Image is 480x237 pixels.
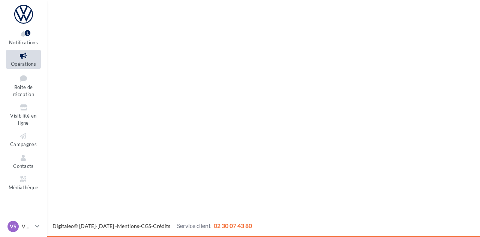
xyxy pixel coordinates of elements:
[6,219,41,234] a: VS VW St-Fons
[25,30,30,36] div: 1
[10,113,36,126] span: Visibilité en ligne
[6,102,41,127] a: Visibilité en ligne
[6,29,41,47] button: Notifications 1
[13,163,34,169] span: Contacts
[6,130,41,149] a: Campagnes
[9,39,38,45] span: Notifications
[52,223,252,229] span: © [DATE]-[DATE] - - -
[177,222,211,229] span: Service client
[22,223,32,230] p: VW St-Fons
[117,223,139,229] a: Mentions
[6,174,41,192] a: Médiathèque
[11,61,36,67] span: Opérations
[153,223,170,229] a: Crédits
[6,72,41,99] a: Boîte de réception
[9,184,39,190] span: Médiathèque
[6,152,41,171] a: Contacts
[13,84,34,97] span: Boîte de réception
[52,223,74,229] a: Digitaleo
[214,222,252,229] span: 02 30 07 43 80
[6,50,41,68] a: Opérations
[10,223,16,230] span: VS
[141,223,151,229] a: CGS
[6,195,41,214] a: Calendrier
[10,141,37,147] span: Campagnes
